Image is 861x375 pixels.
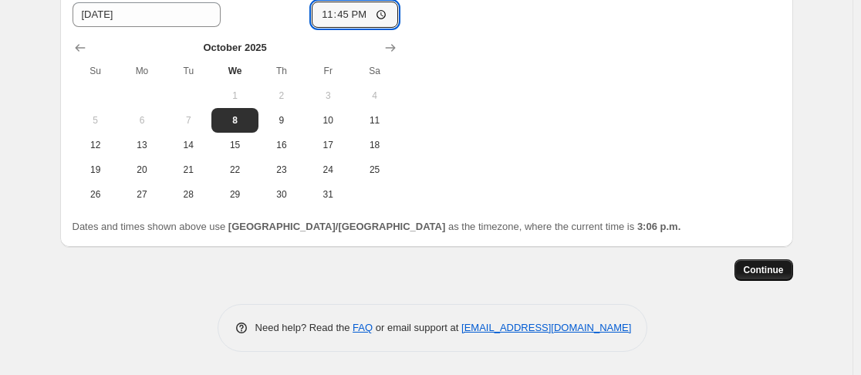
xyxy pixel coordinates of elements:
button: Monday October 27 2025 [119,182,165,207]
span: 12 [79,139,113,151]
span: 1 [218,90,252,102]
button: Continue [734,259,793,281]
th: Wednesday [211,59,258,83]
span: or email support at [373,322,461,333]
span: 30 [265,188,299,201]
button: Monday October 13 2025 [119,133,165,157]
button: Tuesday October 21 2025 [165,157,211,182]
span: 28 [171,188,205,201]
button: Friday October 17 2025 [305,133,351,157]
button: Thursday October 30 2025 [258,182,305,207]
button: Wednesday October 1 2025 [211,83,258,108]
button: Friday October 10 2025 [305,108,351,133]
th: Saturday [351,59,397,83]
span: 3 [311,90,345,102]
input: 12:00 [312,2,398,28]
button: Friday October 31 2025 [305,182,351,207]
span: 6 [125,114,159,127]
th: Friday [305,59,351,83]
span: Th [265,65,299,77]
button: Monday October 6 2025 [119,108,165,133]
button: Sunday October 5 2025 [73,108,119,133]
button: Thursday October 23 2025 [258,157,305,182]
span: Dates and times shown above use as the timezone, where the current time is [73,221,681,232]
span: 25 [357,164,391,176]
th: Tuesday [165,59,211,83]
span: 19 [79,164,113,176]
span: 21 [171,164,205,176]
span: 7 [171,114,205,127]
span: 14 [171,139,205,151]
button: Tuesday October 7 2025 [165,108,211,133]
th: Sunday [73,59,119,83]
button: Saturday October 11 2025 [351,108,397,133]
span: 17 [311,139,345,151]
button: Friday October 24 2025 [305,157,351,182]
span: 23 [265,164,299,176]
span: 9 [265,114,299,127]
button: Thursday October 16 2025 [258,133,305,157]
span: Continue [744,264,784,276]
span: 20 [125,164,159,176]
th: Thursday [258,59,305,83]
th: Monday [119,59,165,83]
span: Su [79,65,113,77]
span: 31 [311,188,345,201]
span: 27 [125,188,159,201]
span: 16 [265,139,299,151]
button: Friday October 3 2025 [305,83,351,108]
span: 8 [218,114,252,127]
button: Show previous month, September 2025 [69,37,91,59]
button: Wednesday October 22 2025 [211,157,258,182]
span: 18 [357,139,391,151]
button: Tuesday October 28 2025 [165,182,211,207]
span: Fr [311,65,345,77]
button: Thursday October 9 2025 [258,108,305,133]
span: 29 [218,188,252,201]
b: [GEOGRAPHIC_DATA]/[GEOGRAPHIC_DATA] [228,221,445,232]
span: Need help? Read the [255,322,353,333]
span: Mo [125,65,159,77]
span: Sa [357,65,391,77]
button: Wednesday October 15 2025 [211,133,258,157]
b: 3:06 p.m. [637,221,680,232]
input: 10/8/2025 [73,2,221,27]
button: Sunday October 12 2025 [73,133,119,157]
span: 11 [357,114,391,127]
span: 22 [218,164,252,176]
button: Monday October 20 2025 [119,157,165,182]
a: FAQ [353,322,373,333]
button: Tuesday October 14 2025 [165,133,211,157]
a: [EMAIL_ADDRESS][DOMAIN_NAME] [461,322,631,333]
button: Wednesday October 29 2025 [211,182,258,207]
span: 4 [357,90,391,102]
button: Today Wednesday October 8 2025 [211,108,258,133]
button: Sunday October 26 2025 [73,182,119,207]
span: 13 [125,139,159,151]
button: Thursday October 2 2025 [258,83,305,108]
button: Saturday October 25 2025 [351,157,397,182]
button: Saturday October 18 2025 [351,133,397,157]
button: Saturday October 4 2025 [351,83,397,108]
span: Tu [171,65,205,77]
span: We [218,65,252,77]
span: 24 [311,164,345,176]
button: Show next month, November 2025 [380,37,401,59]
span: 26 [79,188,113,201]
span: 10 [311,114,345,127]
button: Sunday October 19 2025 [73,157,119,182]
span: 2 [265,90,299,102]
span: 5 [79,114,113,127]
span: 15 [218,139,252,151]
